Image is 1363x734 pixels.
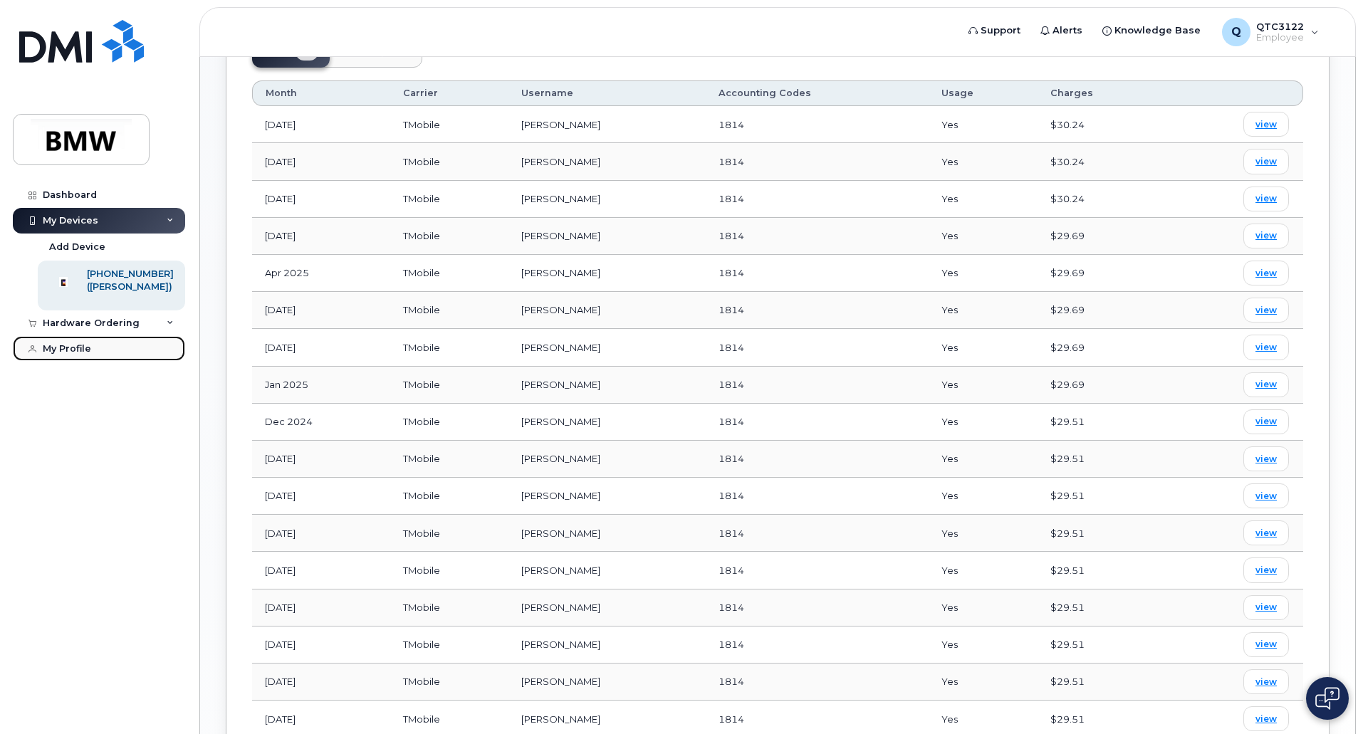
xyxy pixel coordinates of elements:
span: 1814 [719,267,744,278]
span: 1814 [719,565,744,576]
a: view [1243,298,1289,323]
span: view [1255,638,1277,651]
td: TMobile [390,218,508,255]
span: view [1255,229,1277,242]
td: [DATE] [252,478,390,515]
span: 1814 [719,119,744,130]
td: TMobile [390,255,508,292]
td: TMobile [390,552,508,589]
td: TMobile [390,589,508,626]
td: [PERSON_NAME] [508,218,706,255]
span: 1814 [719,342,744,353]
th: Usage [929,80,1038,106]
th: Charges [1038,80,1166,106]
span: 1814 [719,528,744,539]
div: $29.51 [1050,601,1154,614]
td: [DATE] [252,181,390,218]
span: view [1255,453,1277,466]
th: Month [252,80,390,106]
td: [DATE] [252,552,390,589]
span: 1814 [719,193,744,204]
span: 1814 [719,416,744,427]
span: 1814 [719,453,744,464]
td: [DATE] [252,106,390,143]
span: view [1255,713,1277,725]
td: TMobile [390,181,508,218]
a: view [1243,669,1289,694]
td: TMobile [390,106,508,143]
td: [PERSON_NAME] [508,552,706,589]
span: 1814 [719,379,744,390]
td: [DATE] [252,589,390,626]
td: [DATE] [252,218,390,255]
a: view [1243,595,1289,620]
td: Yes [929,106,1038,143]
span: view [1255,267,1277,280]
a: Alerts [1030,16,1092,45]
span: view [1255,564,1277,577]
a: view [1243,149,1289,174]
a: view [1243,409,1289,434]
a: view [1243,483,1289,508]
td: Yes [929,218,1038,255]
a: view [1243,261,1289,285]
span: Q [1231,23,1241,41]
a: view [1243,520,1289,545]
td: Yes [929,367,1038,404]
span: Alerts [1053,23,1082,38]
div: $29.51 [1050,527,1154,540]
span: view [1255,527,1277,540]
td: Yes [929,143,1038,180]
td: [PERSON_NAME] [508,181,706,218]
div: $30.24 [1050,118,1154,132]
div: $30.24 [1050,155,1154,169]
td: Yes [929,181,1038,218]
span: view [1255,155,1277,168]
td: [PERSON_NAME] [508,664,706,701]
span: 1814 [719,304,744,315]
td: [DATE] [252,329,390,366]
td: Yes [929,626,1038,664]
div: $29.51 [1050,489,1154,503]
td: TMobile [390,329,508,366]
td: [DATE] [252,441,390,478]
td: Yes [929,404,1038,441]
a: view [1243,557,1289,582]
td: TMobile [390,626,508,664]
img: Open chat [1315,687,1339,710]
a: Knowledge Base [1092,16,1211,45]
span: 1814 [719,156,744,167]
div: $29.69 [1050,303,1154,317]
a: view [1243,187,1289,211]
td: [PERSON_NAME] [508,367,706,404]
td: [PERSON_NAME] [508,478,706,515]
td: Jan 2025 [252,367,390,404]
span: view [1255,490,1277,503]
td: [DATE] [252,292,390,329]
td: [PERSON_NAME] [508,515,706,552]
td: Yes [929,329,1038,366]
td: TMobile [390,664,508,701]
div: $29.69 [1050,378,1154,392]
span: view [1255,341,1277,354]
span: view [1255,676,1277,688]
div: $29.69 [1050,229,1154,243]
a: view [1243,112,1289,137]
td: TMobile [390,404,508,441]
div: $29.51 [1050,452,1154,466]
span: view [1255,304,1277,317]
td: Yes [929,515,1038,552]
span: view [1255,192,1277,205]
div: $29.51 [1050,415,1154,429]
span: view [1255,118,1277,131]
td: TMobile [390,143,508,180]
span: Knowledge Base [1114,23,1201,38]
span: 1814 [719,230,744,241]
span: 1814 [719,639,744,650]
td: TMobile [390,515,508,552]
td: TMobile [390,367,508,404]
th: Carrier [390,80,508,106]
td: TMobile [390,478,508,515]
div: $29.51 [1050,675,1154,688]
td: Yes [929,478,1038,515]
